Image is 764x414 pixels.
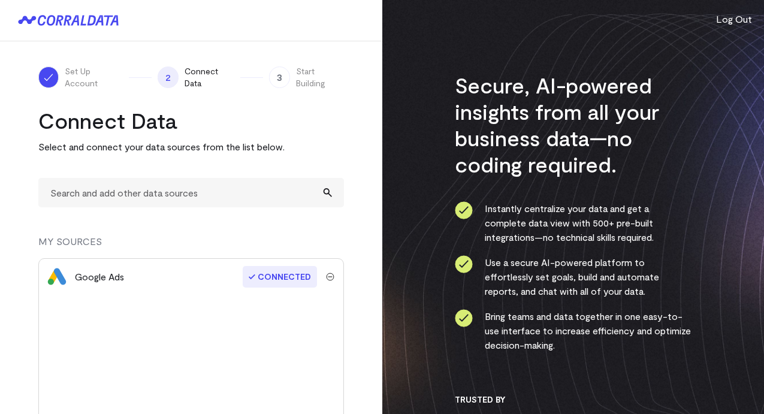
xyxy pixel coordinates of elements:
[455,201,473,219] img: ico-check-circle-0286c843c050abce574082beb609b3a87e49000e2dbcf9c8d101413686918542.svg
[243,266,317,288] span: Connected
[455,201,691,244] li: Instantly centralize your data and get a complete data view with 500+ pre-built integrations—no t...
[455,72,691,177] h3: Secure, AI-powered insights from all your business data—no coding required.
[455,394,691,405] h3: Trusted By
[38,107,344,134] h2: Connect Data
[269,67,289,88] span: 3
[185,65,235,89] span: Connect Data
[75,270,124,284] div: Google Ads
[158,67,178,88] span: 2
[716,12,752,26] button: Log Out
[296,65,344,89] span: Start Building
[38,178,344,207] input: Search and add other data sources
[326,273,334,281] img: trash-ca1c80e1d16ab71a5036b7411d6fcb154f9f8364eee40f9fb4e52941a92a1061.svg
[38,234,344,258] div: MY SOURCES
[47,267,67,286] img: google_ads-1b58f43bd7feffc8709b649899e0ff922d69da16945e3967161387f108ed8d2f.png
[455,309,473,327] img: ico-check-circle-0286c843c050abce574082beb609b3a87e49000e2dbcf9c8d101413686918542.svg
[43,71,55,83] img: ico-check-white-f112bc9ae5b8eaea75d262091fbd3bded7988777ca43907c4685e8c0583e79cb.svg
[38,140,344,154] p: Select and connect your data sources from the list below.
[65,65,123,89] span: Set Up Account
[455,255,473,273] img: ico-check-circle-0286c843c050abce574082beb609b3a87e49000e2dbcf9c8d101413686918542.svg
[455,255,691,298] li: Use a secure AI-powered platform to effortlessly set goals, build and automate reports, and chat ...
[455,309,691,352] li: Bring teams and data together in one easy-to-use interface to increase efficiency and optimize de...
